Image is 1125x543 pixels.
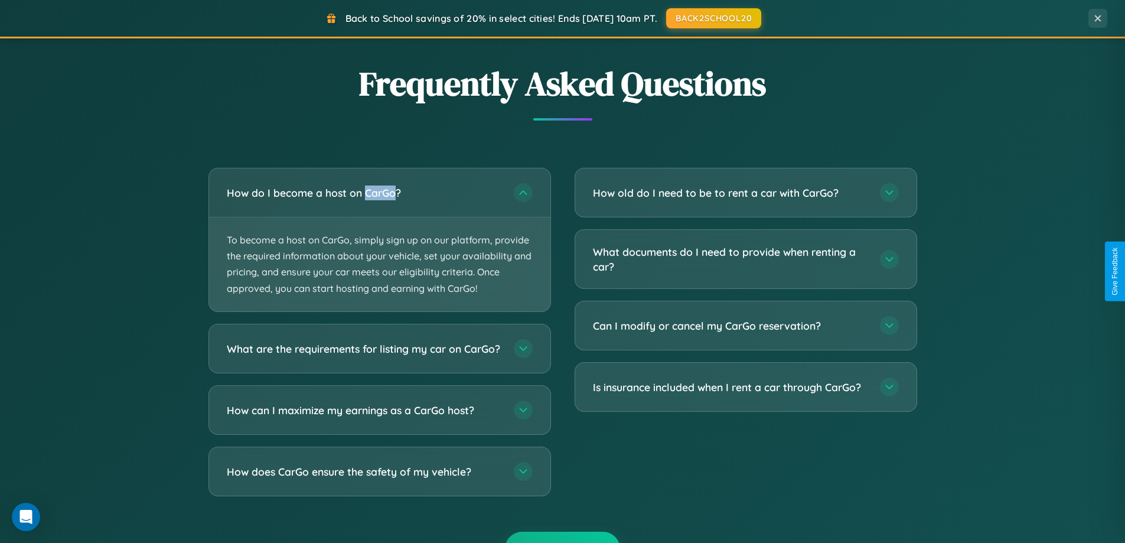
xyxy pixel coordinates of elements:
h3: What are the requirements for listing my car on CarGo? [227,341,502,356]
h2: Frequently Asked Questions [208,61,917,106]
p: To become a host on CarGo, simply sign up on our platform, provide the required information about... [209,217,550,311]
h3: Is insurance included when I rent a car through CarGo? [593,380,868,395]
h3: Can I modify or cancel my CarGo reservation? [593,318,868,333]
div: Open Intercom Messenger [12,503,40,531]
h3: What documents do I need to provide when renting a car? [593,245,868,274]
button: BACK2SCHOOL20 [666,8,761,28]
span: Back to School savings of 20% in select cities! Ends [DATE] 10am PT. [345,12,657,24]
h3: How old do I need to be to rent a car with CarGo? [593,186,868,200]
h3: How does CarGo ensure the safety of my vehicle? [227,464,502,479]
div: Give Feedback [1111,248,1119,295]
h3: How do I become a host on CarGo? [227,186,502,200]
h3: How can I maximize my earnings as a CarGo host? [227,402,502,417]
